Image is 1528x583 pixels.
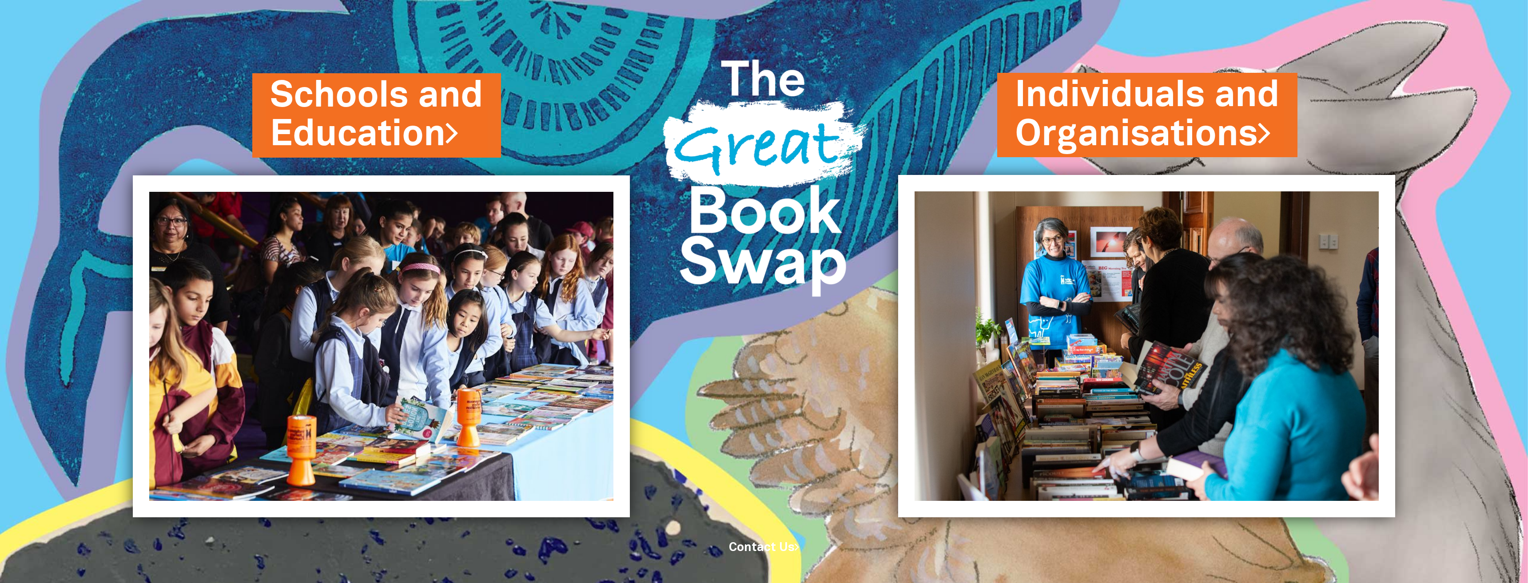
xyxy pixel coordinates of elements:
[898,175,1395,517] img: Individuals and Organisations
[1015,71,1280,159] a: Individuals andOrganisations
[729,542,799,553] a: Contact Us
[270,71,483,160] a: Schools andEducation
[133,175,630,517] img: Schools and Education
[643,11,884,331] img: Great Bookswap logo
